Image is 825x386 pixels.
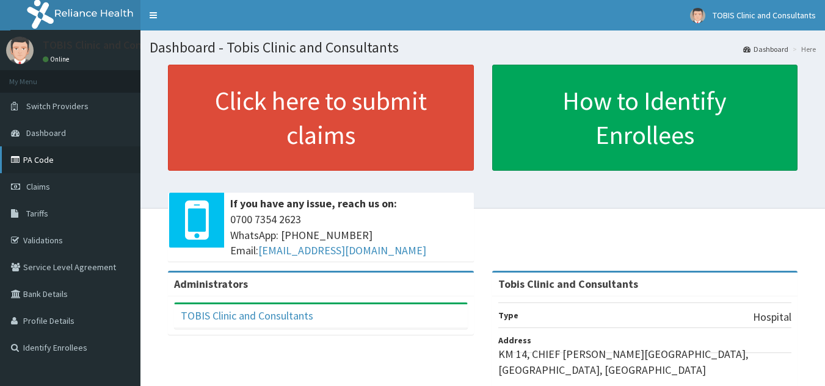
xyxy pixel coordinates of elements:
[690,8,705,23] img: User Image
[174,277,248,291] b: Administrators
[790,44,816,54] li: Here
[230,196,397,210] b: If you have any issue, reach us on:
[150,40,816,55] h1: Dashboard - Tobis Clinic and Consultants
[43,55,72,63] a: Online
[492,65,798,171] a: How to Identify Enrollees
[498,277,638,291] strong: Tobis Clinic and Consultants
[498,346,792,377] p: KM 14, CHIEF [PERSON_NAME][GEOGRAPHIC_DATA],[GEOGRAPHIC_DATA], [GEOGRAPHIC_DATA]
[26,208,48,219] span: Tariffs
[168,65,474,171] a: Click here to submit claims
[26,181,50,192] span: Claims
[713,10,816,21] span: TOBIS Clinic and Consultants
[43,40,181,51] p: TOBIS Clinic and Consultants
[753,309,791,325] p: Hospital
[26,101,89,112] span: Switch Providers
[26,127,66,138] span: Dashboard
[181,309,313,323] a: TOBIS Clinic and Consultants
[230,212,468,259] span: 0700 7354 2623 WhatsApp: [PHONE_NUMBER] Email:
[498,310,518,321] b: Type
[743,44,788,54] a: Dashboard
[498,335,531,346] b: Address
[6,37,34,64] img: User Image
[258,243,426,257] a: [EMAIL_ADDRESS][DOMAIN_NAME]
